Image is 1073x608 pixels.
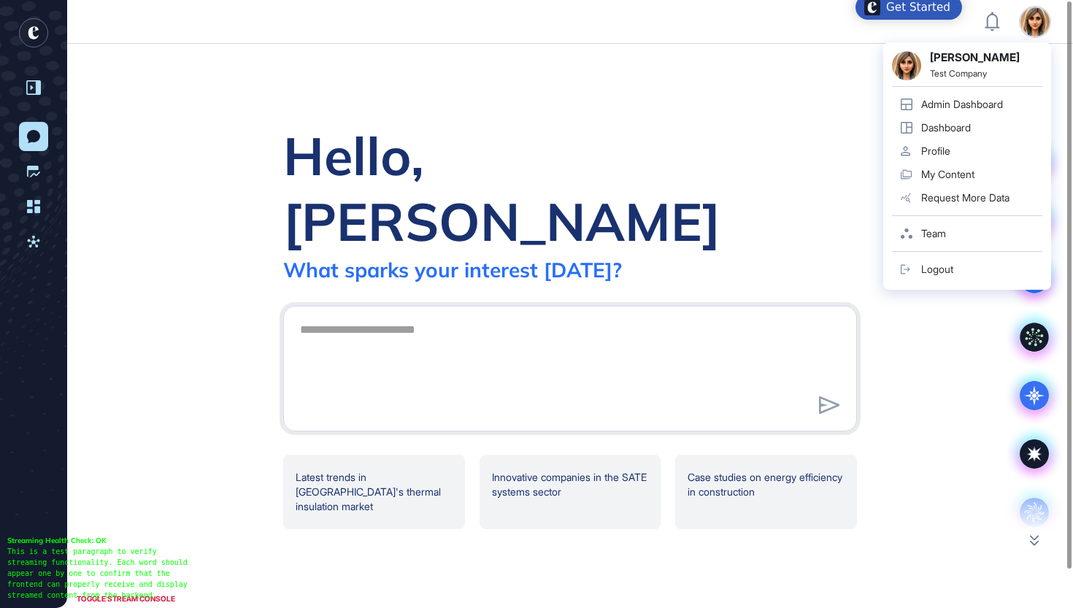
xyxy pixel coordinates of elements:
[480,455,661,529] div: Innovative companies in the SATE systems sector
[1020,7,1050,36] img: user-avatar
[283,123,857,254] div: Hello, [PERSON_NAME]
[675,455,857,529] div: Case studies on energy efficiency in construction
[283,455,465,529] div: Latest trends in [GEOGRAPHIC_DATA]'s thermal insulation market
[73,590,179,608] div: TOGGLE STREAM CONSOLE
[283,257,622,282] div: What sparks your interest [DATE]?
[19,18,48,47] div: entrapeer-logo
